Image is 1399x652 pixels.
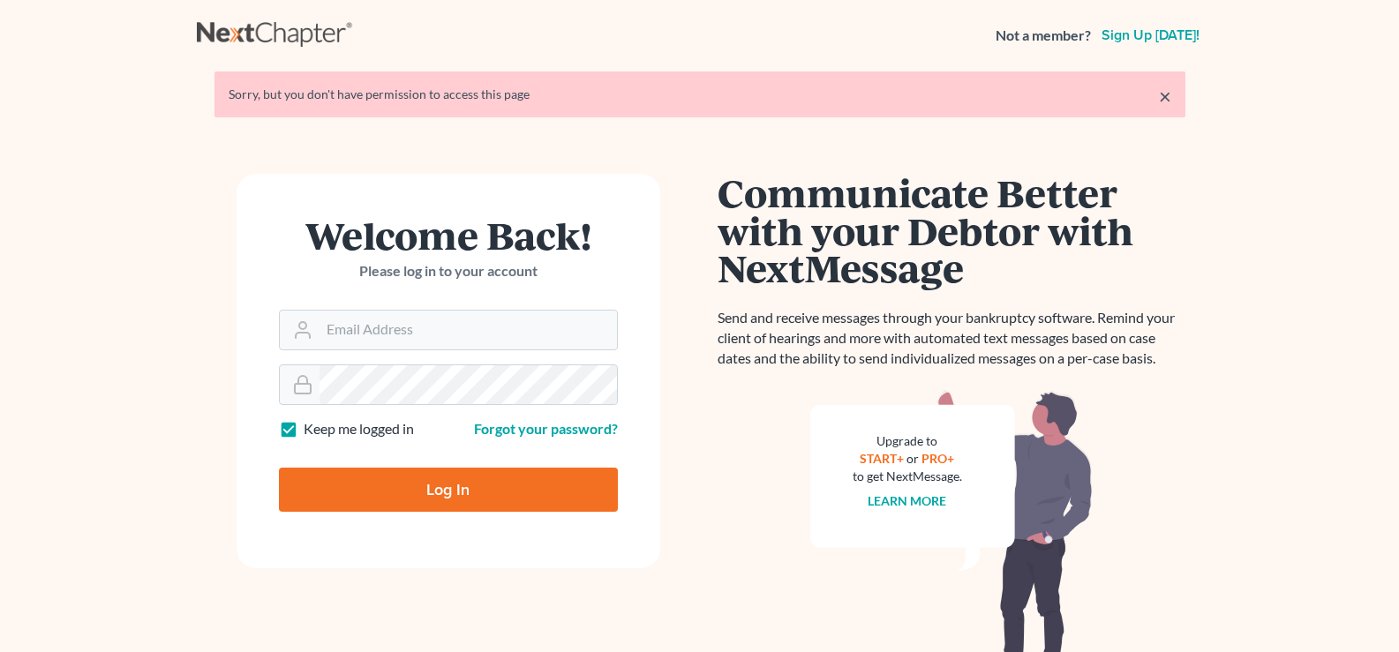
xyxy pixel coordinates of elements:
div: Sorry, but you don't have permission to access this page [229,86,1171,103]
input: Log In [279,468,618,512]
p: Send and receive messages through your bankruptcy software. Remind your client of hearings and mo... [718,308,1185,369]
a: START+ [860,451,904,466]
h1: Welcome Back! [279,216,618,254]
div: Upgrade to [853,432,962,450]
strong: Not a member? [996,26,1091,46]
a: × [1159,86,1171,107]
h1: Communicate Better with your Debtor with NextMessage [718,174,1185,287]
a: Sign up [DATE]! [1098,28,1203,42]
p: Please log in to your account [279,261,618,281]
span: or [906,451,919,466]
div: to get NextMessage. [853,468,962,485]
input: Email Address [320,311,617,349]
a: PRO+ [921,451,954,466]
a: Learn more [868,493,946,508]
label: Keep me logged in [304,419,414,439]
a: Forgot your password? [474,420,618,437]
